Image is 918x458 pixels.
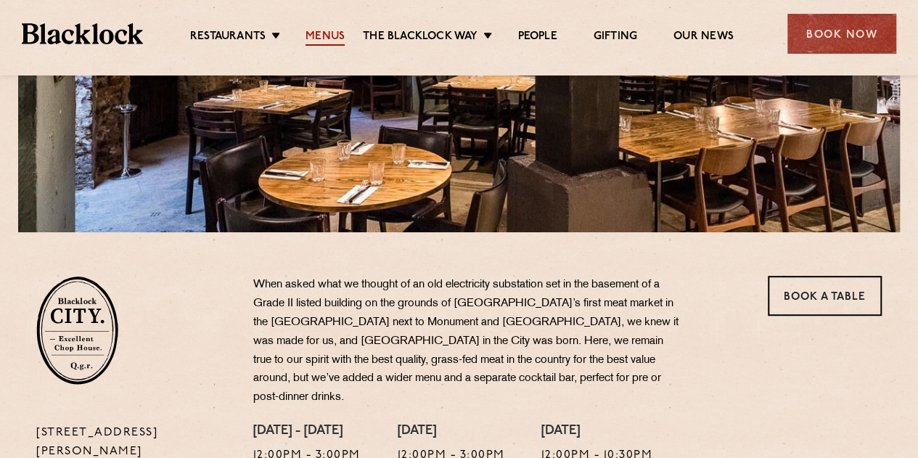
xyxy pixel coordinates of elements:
[190,30,266,46] a: Restaurants
[22,23,143,44] img: BL_Textured_Logo-footer-cropped.svg
[253,276,681,407] p: When asked what we thought of an old electricity substation set in the basement of a Grade II lis...
[517,30,557,46] a: People
[541,424,653,440] h4: [DATE]
[787,14,896,54] div: Book Now
[594,30,637,46] a: Gifting
[253,424,361,440] h4: [DATE] - [DATE]
[768,276,882,316] a: Book a Table
[398,424,505,440] h4: [DATE]
[306,30,345,46] a: Menus
[363,30,478,46] a: The Blacklock Way
[36,276,118,385] img: City-stamp-default.svg
[673,30,734,46] a: Our News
